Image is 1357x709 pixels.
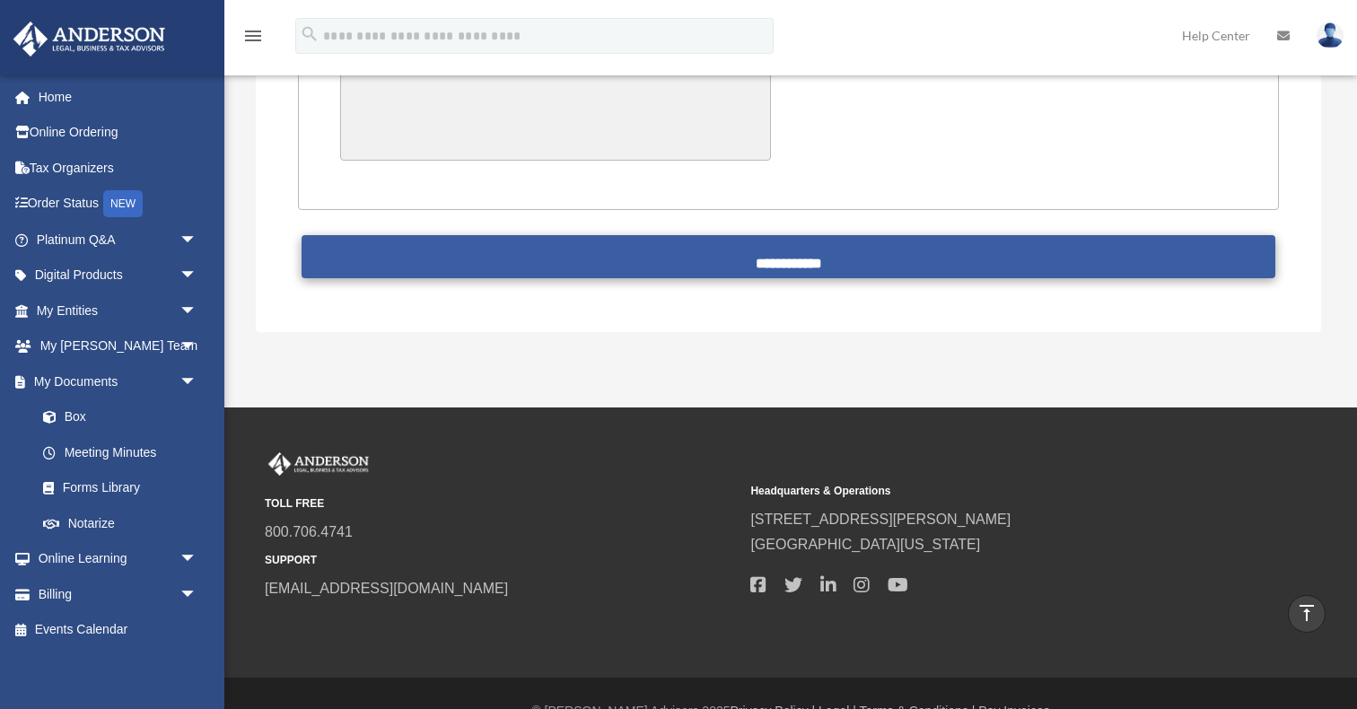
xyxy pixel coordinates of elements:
[179,293,215,329] span: arrow_drop_down
[13,115,224,151] a: Online Ordering
[179,222,215,258] span: arrow_drop_down
[8,22,171,57] img: Anderson Advisors Platinum Portal
[13,186,224,223] a: Order StatusNEW
[103,190,143,217] div: NEW
[13,576,224,612] a: Billingarrow_drop_down
[750,537,980,552] a: [GEOGRAPHIC_DATA][US_STATE]
[1296,602,1318,624] i: vertical_align_top
[750,512,1011,527] a: [STREET_ADDRESS][PERSON_NAME]
[13,612,224,648] a: Events Calendar
[25,399,224,435] a: Box
[13,363,224,399] a: My Documentsarrow_drop_down
[179,328,215,365] span: arrow_drop_down
[25,434,215,470] a: Meeting Minutes
[25,505,224,541] a: Notarize
[13,79,224,115] a: Home
[179,541,215,578] span: arrow_drop_down
[265,524,353,539] a: 800.706.4741
[265,452,372,476] img: Anderson Advisors Platinum Portal
[13,258,224,293] a: Digital Productsarrow_drop_down
[13,222,224,258] a: Platinum Q&Aarrow_drop_down
[179,363,215,400] span: arrow_drop_down
[25,470,224,506] a: Forms Library
[13,150,224,186] a: Tax Organizers
[13,541,224,577] a: Online Learningarrow_drop_down
[13,293,224,328] a: My Entitiesarrow_drop_down
[13,328,224,364] a: My [PERSON_NAME] Teamarrow_drop_down
[265,495,738,513] small: TOLL FREE
[265,581,508,596] a: [EMAIL_ADDRESS][DOMAIN_NAME]
[265,551,738,570] small: SUPPORT
[242,25,264,47] i: menu
[750,482,1223,501] small: Headquarters & Operations
[1288,595,1326,633] a: vertical_align_top
[179,576,215,613] span: arrow_drop_down
[300,24,320,44] i: search
[242,31,264,47] a: menu
[179,258,215,294] span: arrow_drop_down
[1317,22,1344,48] img: User Pic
